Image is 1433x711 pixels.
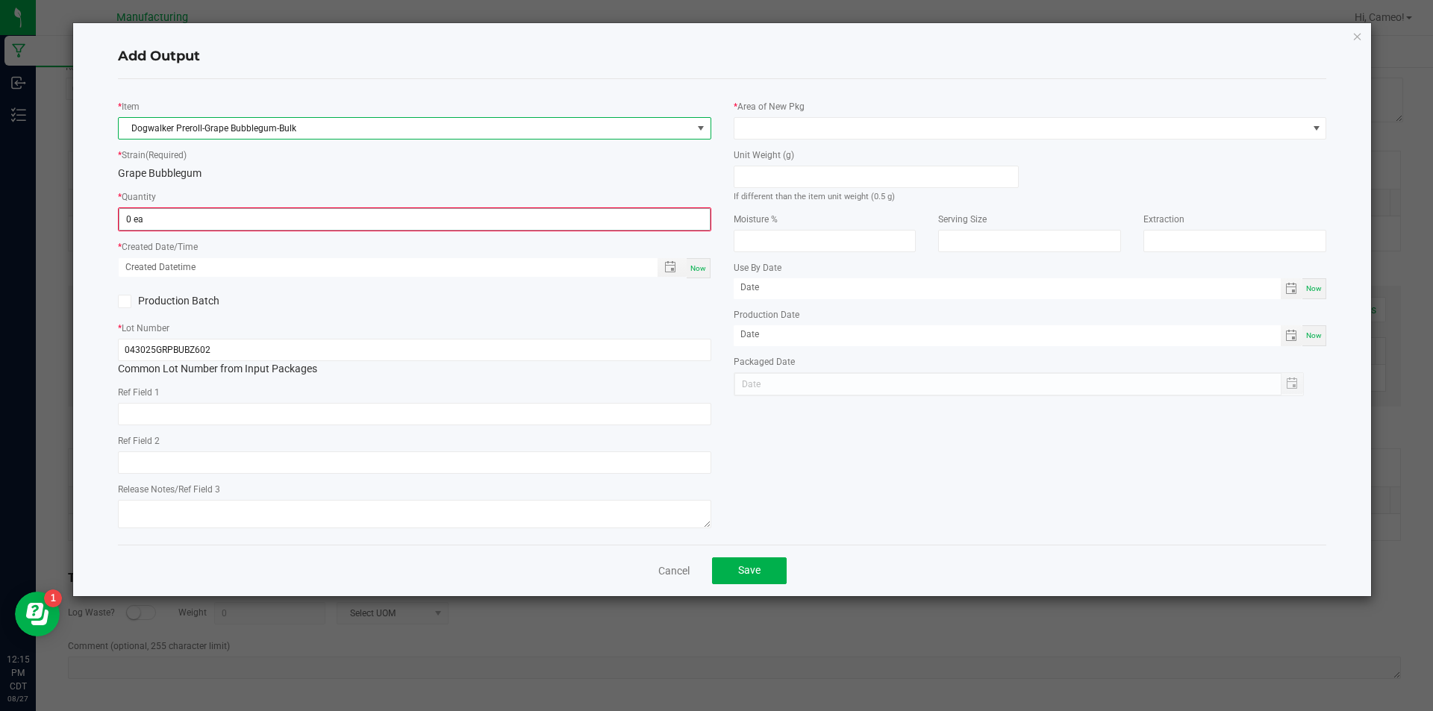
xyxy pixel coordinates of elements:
label: Quantity [122,190,156,204]
h4: Add Output [118,47,1327,66]
span: Dogwalker Preroll-Grape Bubblegum-Bulk [119,118,692,139]
span: (Required) [146,150,187,160]
label: Area of New Pkg [737,100,805,113]
iframe: Resource center [15,592,60,636]
a: Cancel [658,563,690,578]
input: Date [734,325,1281,344]
iframe: Resource center unread badge [44,589,62,607]
label: Production Batch [118,293,403,309]
label: Lot Number [122,322,169,335]
label: Strain [122,148,187,162]
label: Ref Field 1 [118,386,160,399]
label: Unit Weight (g) [734,148,794,162]
input: Created Datetime [119,258,642,277]
span: Now [1306,284,1322,292]
label: Packaged Date [734,355,795,369]
small: If different than the item unit weight (0.5 g) [734,192,895,201]
label: Item [122,100,140,113]
input: Date [734,278,1281,297]
label: Ref Field 2 [118,434,160,448]
span: Toggle calendar [1281,278,1302,299]
label: Production Date [734,308,799,322]
span: Now [1306,331,1322,339]
label: Serving Size [938,213,987,226]
span: Save [738,564,761,576]
div: Common Lot Number from Input Packages [118,339,711,377]
label: Release Notes/Ref Field 3 [118,483,220,496]
button: Save [712,557,787,584]
label: Extraction [1143,213,1184,226]
label: Created Date/Time [122,240,198,254]
label: Use By Date [734,261,781,275]
span: Grape Bubblegum [118,167,202,179]
label: Moisture % [734,213,778,226]
span: Toggle popup [658,258,687,277]
span: Now [690,264,706,272]
span: Toggle calendar [1281,325,1302,346]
